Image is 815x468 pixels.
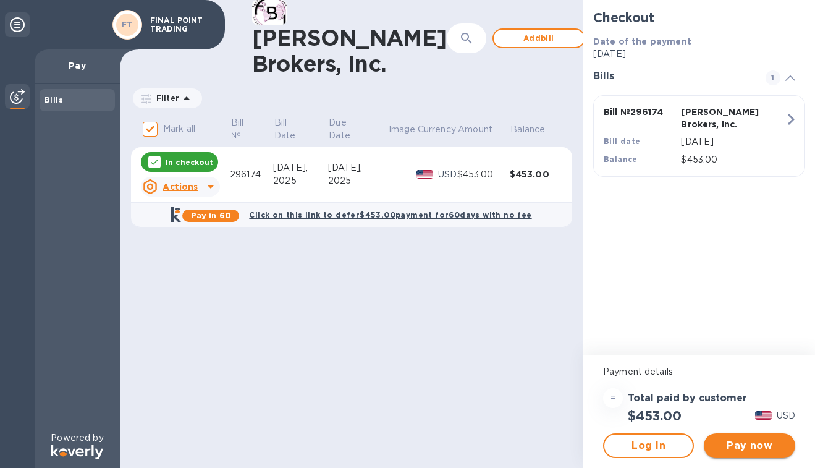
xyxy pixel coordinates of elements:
span: Add bill [504,31,574,46]
p: Pay [44,59,110,72]
p: Due Date [329,116,370,142]
p: In checkout [166,157,213,168]
img: USD [755,411,772,420]
p: Payment details [603,365,795,378]
span: Bill № [231,116,272,142]
p: Powered by [51,432,103,445]
span: Amount [458,123,509,136]
div: [DATE], [273,161,328,174]
span: Pay now [714,438,785,453]
p: USD [438,168,457,181]
p: Currency [418,123,456,136]
span: Balance [510,123,561,136]
b: Bills [44,95,63,104]
p: $453.00 [681,153,785,166]
div: $453.00 [510,168,562,181]
div: 2025 [328,174,387,187]
button: Log in [603,433,694,458]
p: Image [389,123,416,136]
u: Actions [163,182,198,192]
button: Addbill [492,28,585,48]
p: Bill № [231,116,256,142]
div: = [603,388,623,408]
button: Bill №296174[PERSON_NAME] Brokers, Inc.Bill date[DATE]Balance$453.00 [593,95,805,177]
b: Click on this link to defer $453.00 payment for 60 days with no fee [249,210,531,219]
div: [DATE], [328,161,387,174]
div: 296174 [230,168,273,181]
p: Bill № 296174 [604,106,676,118]
img: USD [416,170,433,179]
p: Filter [151,93,179,103]
b: Date of the payment [593,36,691,46]
span: Bill Date [274,116,327,142]
h2: Checkout [593,10,805,25]
p: [DATE] [681,135,785,148]
h3: Total paid by customer [628,393,747,404]
b: Pay in 60 [191,211,231,220]
b: Bill date [604,137,641,146]
p: USD [777,409,795,422]
b: FT [122,20,133,29]
div: 2025 [273,174,328,187]
h2: $453.00 [628,408,682,423]
p: Mark all [163,122,195,135]
p: [DATE] [593,48,805,61]
p: Amount [458,123,492,136]
button: Pay now [704,433,795,458]
h3: Bills [593,70,751,82]
p: Bill Date [274,116,311,142]
span: Due Date [329,116,386,142]
p: FINAL POINT TRADING [150,16,212,33]
div: $453.00 [457,168,510,181]
p: Balance [510,123,545,136]
b: Balance [604,155,638,164]
span: Log in [614,438,683,453]
h1: [PERSON_NAME] Brokers, Inc. [252,25,447,77]
p: [PERSON_NAME] Brokers, Inc. [681,106,753,130]
img: Logo [51,445,103,459]
span: 1 [766,70,780,85]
